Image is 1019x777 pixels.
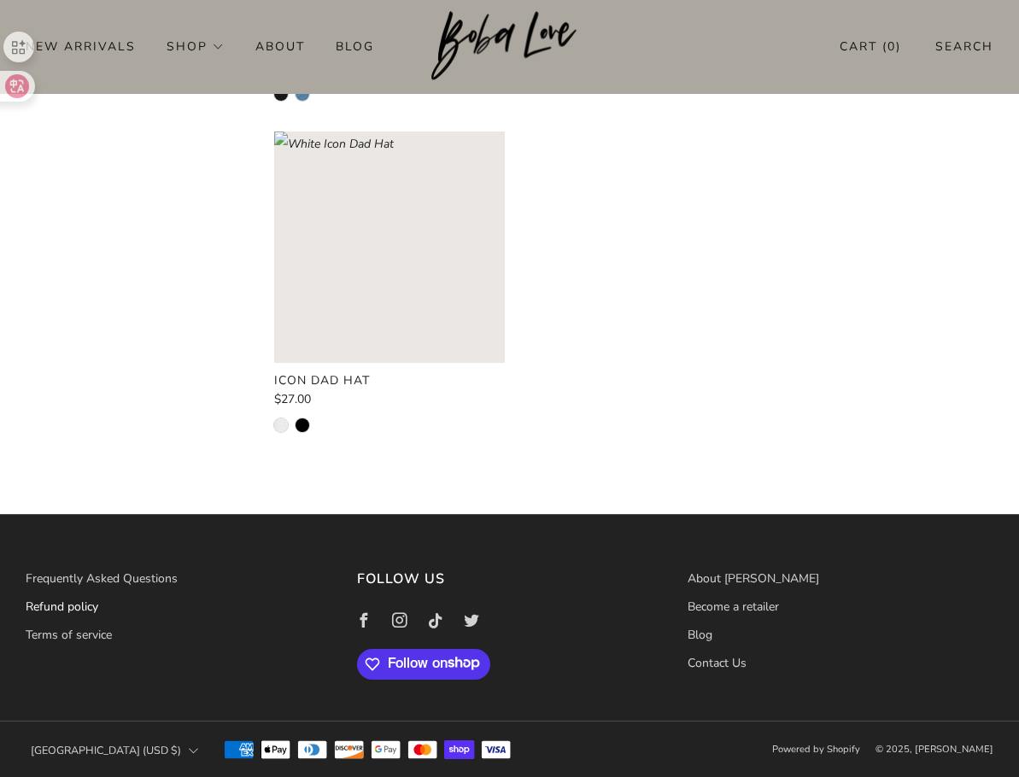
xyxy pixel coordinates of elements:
[688,655,747,671] a: Contact Us
[26,627,112,643] a: Terms of service
[688,570,819,587] a: About [PERSON_NAME]
[887,38,896,55] items-count: 0
[274,372,370,388] product-card-title: Icon Dad Hat
[688,627,712,643] a: Blog
[876,743,993,756] span: © 2025, [PERSON_NAME]
[26,570,178,587] a: Frequently Asked Questions
[772,743,860,756] a: Powered by Shopify
[255,32,305,60] a: About
[336,32,374,60] a: Blog
[840,32,901,61] a: Cart
[26,32,136,60] a: New Arrivals
[935,32,993,61] a: Search
[274,131,506,363] a: White Icon Dad Hat Loading image: White Icon Dad Hat
[688,599,779,615] a: Become a retailer
[26,732,203,769] button: [GEOGRAPHIC_DATA] (USD $)
[431,11,588,81] img: Boba Love
[357,566,663,592] h3: Follow us
[274,394,506,406] a: $27.00
[274,373,506,388] a: Icon Dad Hat
[274,391,311,407] span: $27.00
[431,11,588,82] a: Boba Love
[26,599,98,615] a: Refund policy
[167,32,225,60] a: Shop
